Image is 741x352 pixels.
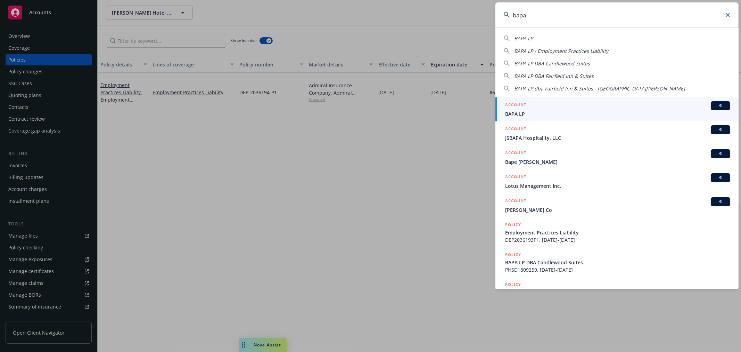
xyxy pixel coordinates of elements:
span: BAPA LP - Employment Practices Liability [514,48,608,54]
h5: ACCOUNT [505,149,526,158]
h5: POLICY [505,251,521,258]
span: Employment Practices Liability [505,229,730,236]
a: POLICYBAPA LP DBA Candlewood SuitesPHSD1809259, [DATE]-[DATE] [495,247,739,277]
h5: ACCOUNT [505,197,526,206]
span: BAPA LP DBA Candlewood Suites [505,259,730,266]
input: Search... [495,2,739,27]
span: BI [714,175,727,181]
h5: ACCOUNT [505,173,526,182]
span: JSBAPA Hospitality, LLC [505,134,730,142]
a: ACCOUNTBI[PERSON_NAME] Co [495,193,739,217]
span: BAPA LP dba Fairfield Inn & Suites - [GEOGRAPHIC_DATA][PERSON_NAME] [514,85,685,92]
span: BAPA LP [505,110,730,118]
a: POLICYEmployment Practices LiabilityDEP2036193P1, [DATE]-[DATE] [495,217,739,247]
span: BAPA LP DBA Candlewood Suites [514,60,590,67]
h5: POLICY [505,281,521,288]
span: [PERSON_NAME] Co [505,206,730,214]
span: BAPA LP DBA Fairfield Inn & Suites [514,73,594,79]
span: BAPA LP DBA Candlewood Suites [505,289,730,296]
h5: POLICY [505,221,521,228]
a: ACCOUNTBILotus Management Inc. [495,169,739,193]
a: ACCOUNTBIJSBAPA Hospitality, LLC [495,121,739,145]
span: DEP2036193P1, [DATE]-[DATE] [505,236,730,243]
a: ACCOUNTBIBape [PERSON_NAME] [495,145,739,169]
span: Lotus Management Inc. [505,182,730,190]
span: PHSD1809259, [DATE]-[DATE] [505,266,730,273]
h5: ACCOUNT [505,101,526,110]
a: ACCOUNTBIBAPA LP [495,97,739,121]
a: POLICYBAPA LP DBA Candlewood Suites [495,277,739,307]
span: Bape [PERSON_NAME] [505,158,730,166]
span: BI [714,127,727,133]
h5: ACCOUNT [505,125,526,134]
span: BI [714,199,727,205]
span: BI [714,151,727,157]
span: BI [714,103,727,109]
span: BAPA LP [514,35,533,42]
